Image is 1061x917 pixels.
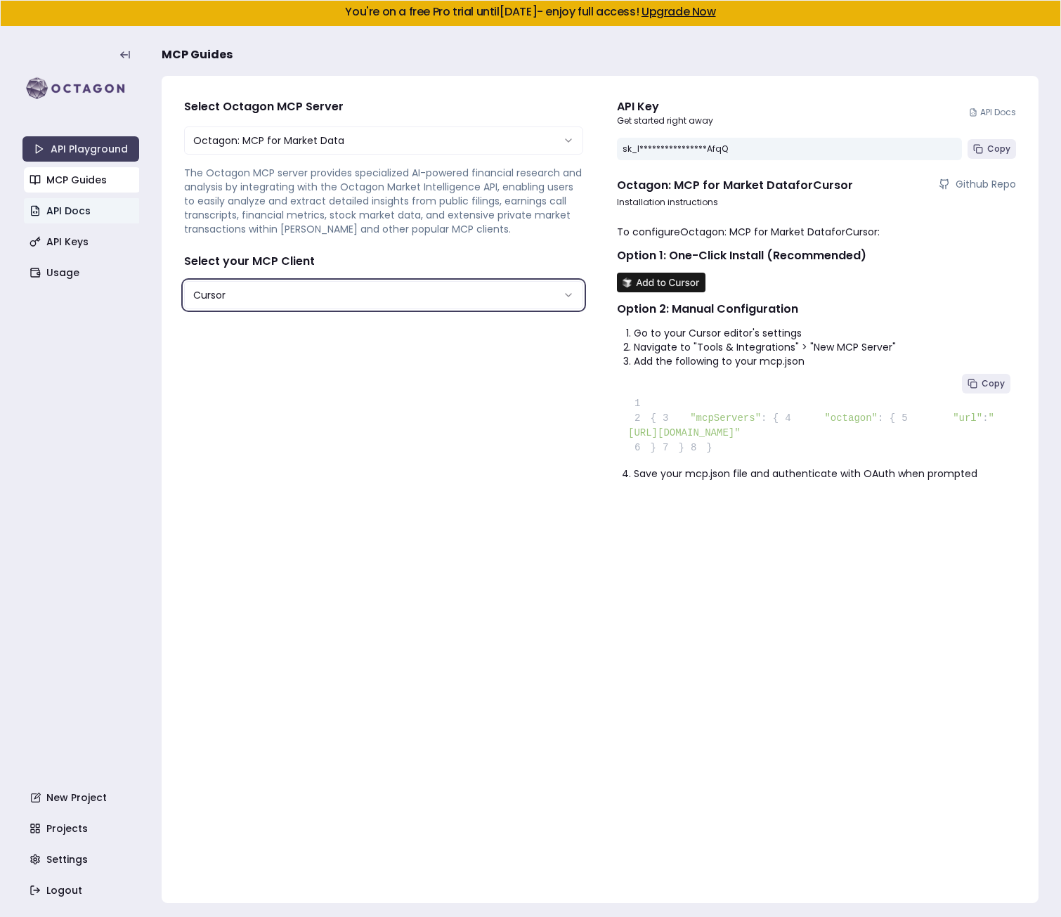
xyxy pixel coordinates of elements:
[690,412,761,424] span: "mcpServers"
[779,411,801,426] span: 4
[939,177,1016,191] a: Github Repo
[824,412,878,424] span: "octagon"
[24,847,141,872] a: Settings
[969,107,1016,118] a: API Docs
[617,115,713,126] p: Get started right away
[634,340,1016,354] li: Navigate to "Tools & Integrations" > "New MCP Server"
[895,411,918,426] span: 5
[628,442,656,453] span: }
[184,166,583,236] p: The Octagon MCP server provides specialized AI-powered financial research and analysis by integra...
[24,785,141,810] a: New Project
[956,177,1016,191] span: Github Repo
[617,98,713,115] div: API Key
[24,260,141,285] a: Usage
[628,441,651,455] span: 6
[878,412,895,424] span: : {
[24,167,141,193] a: MCP Guides
[22,74,139,103] img: logo-rect-yK7x_WSZ.svg
[634,467,1016,481] li: Save your mcp.json file and authenticate with OAuth when prompted
[761,412,779,424] span: : {
[12,6,1049,18] h5: You're on a free Pro trial until [DATE] - enjoy full access!
[184,98,583,115] h4: Select Octagon MCP Server
[24,229,141,254] a: API Keys
[184,253,583,270] h4: Select your MCP Client
[617,247,1016,264] h2: Option 1: One-Click Install (Recommended)
[634,326,1016,340] li: Go to your Cursor editor's settings
[617,301,1016,318] h2: Option 2: Manual Configuration
[684,441,707,455] span: 8
[617,197,1016,208] p: Installation instructions
[628,396,651,411] span: 1
[982,378,1005,389] span: Copy
[987,143,1010,155] span: Copy
[24,198,141,223] a: API Docs
[953,412,982,424] span: "url"
[162,46,233,63] span: MCP Guides
[634,354,1016,368] li: Add the following to your mcp.json
[628,411,651,426] span: 2
[656,442,684,453] span: }
[24,816,141,841] a: Projects
[968,139,1016,159] button: Copy
[617,177,853,194] h4: Octagon: MCP for Market Data for Cursor
[22,136,139,162] a: API Playground
[617,225,1016,239] p: To configure Octagon: MCP for Market Data for Cursor :
[656,411,679,426] span: 3
[24,878,141,903] a: Logout
[628,412,656,424] span: {
[656,441,679,455] span: 7
[982,412,988,424] span: :
[642,4,716,20] a: Upgrade Now
[684,442,712,453] span: }
[617,273,705,292] img: Install MCP Server
[962,374,1010,394] button: Copy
